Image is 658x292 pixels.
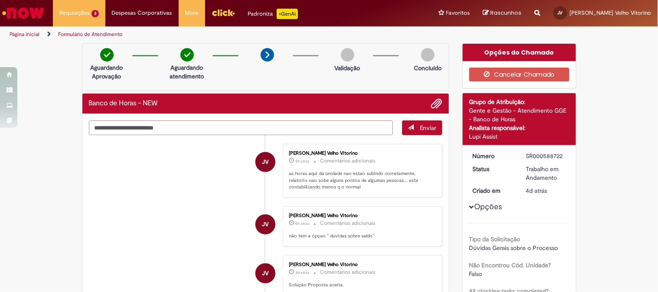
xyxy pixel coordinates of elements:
[491,9,522,17] span: Rascunhos
[100,48,114,62] img: check-circle-green.png
[466,165,520,173] dt: Status
[185,9,199,17] span: More
[341,48,354,62] img: img-circle-grey.png
[289,213,433,218] div: [PERSON_NAME] Velho Vitorino
[463,44,576,61] div: Opções do Chamado
[469,270,482,278] span: Falso
[180,48,194,62] img: check-circle-green.png
[469,261,551,269] b: Não Encontrou Cód. Unidade?
[58,31,122,38] a: Formulário de Atendimento
[469,244,558,252] span: Dúvidas Gerais sobre o Processo
[262,152,269,172] span: JV
[526,186,566,195] div: 26/09/2025 12:16:18
[289,170,433,191] p: as horas aqui da unidade nao estao subindo corretamente, relatorio nao sobe alguns pontos de algu...
[421,48,435,62] img: img-circle-grey.png
[1,4,46,22] img: ServiceNow
[112,9,172,17] span: Despesas Corporativas
[212,6,235,19] img: click_logo_yellow_360x200.png
[483,9,522,17] a: Rascunhos
[289,282,433,289] p: Solução Proposta aceita.
[446,9,470,17] span: Favoritos
[469,97,570,106] div: Grupo de Atribuição:
[248,9,298,19] div: Padroniza
[320,220,376,227] small: Comentários adicionais
[89,120,393,135] textarea: Digite sua mensagem aqui...
[320,269,376,276] small: Comentários adicionais
[261,48,274,62] img: arrow-next.png
[255,263,275,283] div: Jaqueline Costa Velho Vitorino
[59,9,90,17] span: Requisições
[10,31,39,38] a: Página inicial
[262,214,269,235] span: JV
[466,152,520,160] dt: Número
[295,270,309,275] time: 26/09/2025 12:26:18
[295,159,309,164] span: 5h atrás
[255,152,275,172] div: Jaqueline Costa Velho Vitorino
[431,98,442,109] button: Adicionar anexos
[89,100,158,107] h2: Banco de Horas - NEW Histórico de tíquete
[469,106,570,123] div: Gente e Gestão - Atendimento GGE - Banco de Horas
[262,263,269,284] span: JV
[558,10,563,16] span: JV
[402,120,442,135] button: Enviar
[295,221,309,226] span: 5h atrás
[526,152,566,160] div: SR000588722
[295,221,309,226] time: 29/09/2025 09:14:36
[414,64,442,72] p: Concluído
[335,64,360,72] p: Validação
[92,10,99,17] span: 3
[526,187,547,195] time: 26/09/2025 12:16:18
[166,63,208,81] p: Aguardando atendimento
[469,132,570,141] div: Lupi Assist
[295,159,309,164] time: 29/09/2025 10:04:47
[277,9,298,19] p: +GenAi
[289,151,433,156] div: [PERSON_NAME] Velho Vitorino
[570,9,651,16] span: [PERSON_NAME] Velho Vitorino
[289,262,433,267] div: [PERSON_NAME] Velho Vitorino
[289,233,433,240] p: não tem a opçao " duvidas sobre saldo"
[255,214,275,234] div: Jaqueline Costa Velho Vitorino
[86,63,128,81] p: Aguardando Aprovação
[420,124,437,132] span: Enviar
[7,26,432,42] ul: Trilhas de página
[526,165,566,182] div: Trabalho em Andamento
[466,186,520,195] dt: Criado em
[295,270,309,275] span: 4d atrás
[469,235,521,243] b: Tipo da Solicitação
[469,68,570,81] button: Cancelar Chamado
[469,123,570,132] div: Analista responsável:
[320,157,376,165] small: Comentários adicionais
[526,187,547,195] span: 4d atrás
